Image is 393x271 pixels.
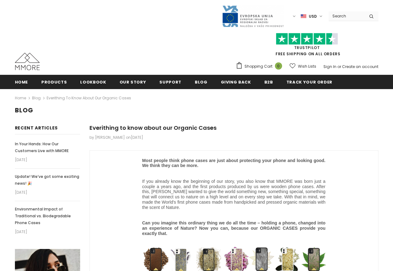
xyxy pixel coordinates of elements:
[120,75,146,89] a: Our Story
[15,75,28,89] a: Home
[342,64,378,69] a: Create an account
[286,79,332,85] span: Track your order
[244,63,272,70] span: Shopping Cart
[195,79,208,85] span: Blog
[15,173,80,187] a: Update! We’ve got some exciting news! 🎉
[294,45,320,50] a: Trustpilot
[80,75,106,89] a: Lookbook
[236,36,378,56] span: FREE SHIPPING ON ALL ORDERS
[222,13,284,19] a: Javni Razpis
[15,156,80,164] em: [DATE]
[221,79,251,85] span: Giving back
[41,79,67,85] span: Products
[264,79,273,85] span: B2B
[236,62,285,71] a: Shopping Cart 0
[195,75,208,89] a: Blog
[309,13,317,20] span: USD
[15,94,26,102] a: Home
[15,189,80,196] em: [DATE]
[298,63,316,70] span: Wish Lists
[286,75,332,89] a: Track your order
[159,79,181,85] span: support
[80,79,106,85] span: Lookbook
[15,53,40,70] img: MMORE Cases
[15,206,71,225] span: Environmental Impact of Traditional vs. Biodegradable Phone Cases
[120,79,146,85] span: Our Story
[301,14,306,19] img: USD
[142,158,326,168] strong: Most people think phone cases are just about protecting your phone and looking good. We think the...
[15,174,79,186] span: Update! We’ve got some exciting news! 🎉
[15,141,80,154] a: In Your Hands: How Our Customers Live with MMORE
[142,174,326,210] p: If you already know the beginning of our story, you also know that MMORE was born just a couple a...
[329,11,364,20] input: Search Site
[221,75,251,89] a: Giving back
[276,33,338,45] img: Trust Pilot Stars
[337,64,341,69] span: or
[41,75,67,89] a: Products
[275,62,282,70] span: 0
[47,94,131,102] span: Everithing to know about our Organic Cases
[15,141,69,153] span: In Your Hands: How Our Customers Live with MMORE
[290,61,316,72] a: Wish Lists
[323,64,336,69] a: Sign In
[222,5,284,28] img: Javni Razpis
[15,79,28,85] span: Home
[15,206,80,226] a: Environmental Impact of Traditional vs. Biodegradable Phone Cases
[89,135,125,140] span: by [PERSON_NAME]
[32,95,41,101] a: Blog
[15,125,58,131] span: Recent Articles
[159,75,181,89] a: support
[264,75,273,89] a: B2B
[131,135,143,140] time: [DATE]
[126,135,143,140] span: on
[15,228,80,236] em: [DATE]
[89,124,217,132] span: Everithing to know about our Organic Cases
[15,106,33,115] span: Blog
[142,220,326,236] strong: Can you imagine this ordinary thing we do all the time – holding a phone, changed into an experie...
